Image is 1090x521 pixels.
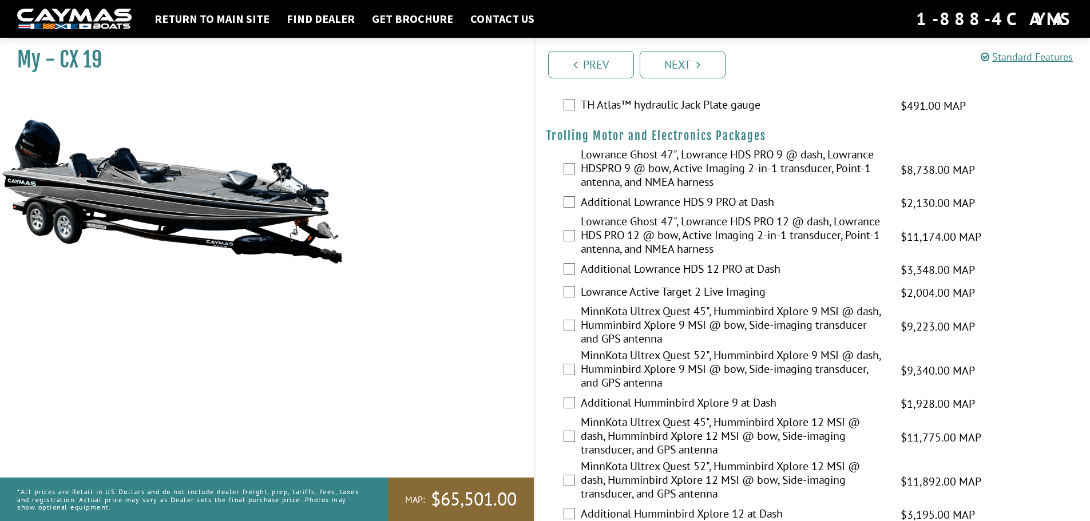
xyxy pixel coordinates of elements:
a: MAP:$65,501.00 [388,478,534,521]
label: MinnKota Ultrex Quest 52", Humminbird Xplore 12 MSI @ dash, Humminbird Xplore 12 MSI @ bow, Side-... [581,459,886,503]
a: Contact Us [465,11,540,26]
a: Get Brochure [366,11,459,26]
a: Return to main site [149,11,275,26]
label: Lowrance Active Target 2 Live Imaging [581,285,886,301]
a: Prev [548,51,634,78]
label: Lowrance Ghost 47", Lowrance HDS PRO 12 @ dash, Lowrance HDS PRO 12 @ bow, Active Imaging 2-in-1 ... [581,214,886,258]
span: $491.00 MAP [901,97,966,114]
a: Standard Features [981,50,1073,63]
label: Additional Lowrance HDS 9 PRO at Dash [581,195,886,212]
span: $9,223.00 MAP [901,318,975,335]
label: Lowrance Ghost 47", Lowrance HDS PRO 9 @ dash, Lowrance HDSPRO 9 @ bow, Active Imaging 2-in-1 tra... [581,148,886,192]
span: $11,775.00 MAP [901,429,981,446]
h1: My - CX 19 [17,47,505,73]
span: $3,348.00 MAP [901,261,975,279]
label: TH Atlas™ hydraulic Jack Plate gauge [581,98,886,114]
span: $2,004.00 MAP [901,284,975,301]
span: $2,130.00 MAP [901,194,975,212]
label: Additional Lowrance HDS 12 PRO at Dash [581,262,886,279]
h4: Trolling Motor and Electronics Packages [546,129,1079,143]
label: MinnKota Ultrex Quest 52", Humminbird Xplore 9 MSI @ dash, Humminbird Xplore 9 MSI @ bow, Side-im... [581,348,886,392]
a: Next [640,51,726,78]
a: Find Dealer [281,11,360,26]
label: MinnKota Ultrex Quest 45", Humminbird Xplore 12 MSI @ dash, Humminbird Xplore 12 MSI @ bow, Side-... [581,415,886,459]
span: $1,928.00 MAP [901,395,975,412]
p: *All prices are Retail in US Dollars and do not include dealer freight, prep, tariffs, fees, taxe... [17,482,362,516]
div: 1-888-4CAYMAS [916,6,1073,31]
label: Additional Humminbird Xplore 9 at Dash [581,396,886,412]
span: $65,501.00 [431,487,517,511]
img: white-logo-c9c8dbefe5ff5ceceb0f0178aa75bf4bb51f6bca0971e226c86eb53dfe498488.png [17,9,132,30]
span: MAP: [405,494,425,506]
span: $9,340.00 MAP [901,362,975,379]
label: MinnKota Ultrex Quest 45", Humminbird Xplore 9 MSI @ dash, Humminbird Xplore 9 MSI @ bow, Side-im... [581,304,886,348]
span: $11,174.00 MAP [901,228,981,245]
span: $11,892.00 MAP [901,473,981,490]
span: $8,738.00 MAP [901,161,975,178]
